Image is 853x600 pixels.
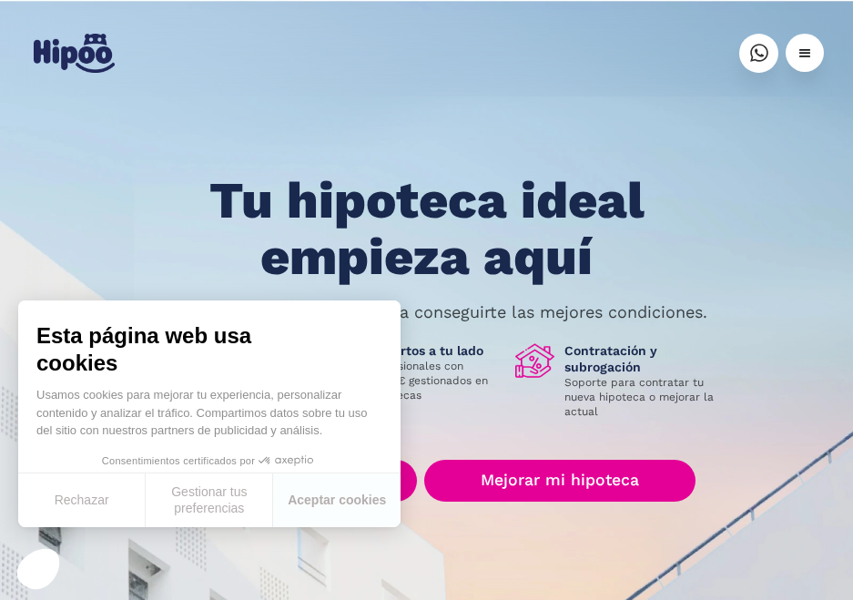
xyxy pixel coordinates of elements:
p: Soporte para contratar tu nueva hipoteca o mejorar la actual [564,375,716,419]
a: Mejorar mi hipoteca [424,460,695,502]
div: menu [786,34,824,72]
h1: Expertos a tu lado [370,342,501,359]
p: Profesionales con +40M€ gestionados en hipotecas [370,359,501,402]
a: home [29,26,118,80]
p: Nuestros expertos a tu lado para conseguirte las mejores condiciones. [147,305,707,320]
h1: Tu hipoteca ideal empieza aquí [134,173,720,285]
h1: Contratación y subrogación [564,342,716,375]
